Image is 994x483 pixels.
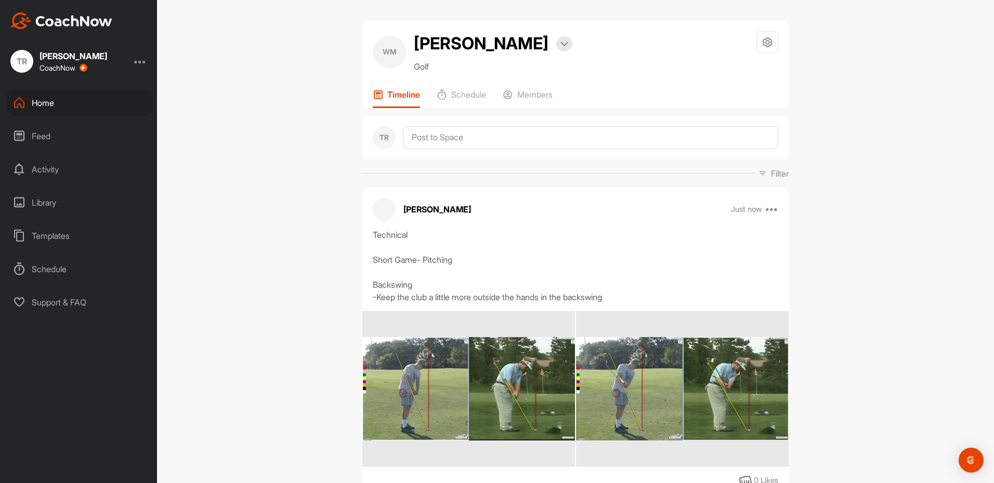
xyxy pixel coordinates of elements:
[362,337,575,441] img: media
[373,126,396,149] div: TR
[10,50,33,73] div: TR
[40,52,107,60] div: [PERSON_NAME]
[403,203,471,216] p: [PERSON_NAME]
[6,256,152,282] div: Schedule
[6,156,152,182] div: Activity
[40,64,87,72] div: CoachNow
[959,448,984,473] div: Open Intercom Messenger
[373,229,778,303] div: Technical Short Game- Pitching Backswing -Keep the club a little more outside the hands in the ba...
[414,60,572,73] p: Golf
[373,35,406,69] div: WM
[6,90,152,116] div: Home
[6,123,152,149] div: Feed
[387,89,420,100] p: Timeline
[576,337,789,441] img: media
[414,31,548,56] h2: [PERSON_NAME]
[10,12,112,29] img: CoachNow
[771,167,789,180] p: Filter
[517,89,553,100] p: Members
[6,289,152,315] div: Support & FAQ
[731,204,762,214] p: Just now
[451,89,486,100] p: Schedule
[6,223,152,249] div: Templates
[560,42,568,47] img: arrow-down
[6,190,152,216] div: Library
